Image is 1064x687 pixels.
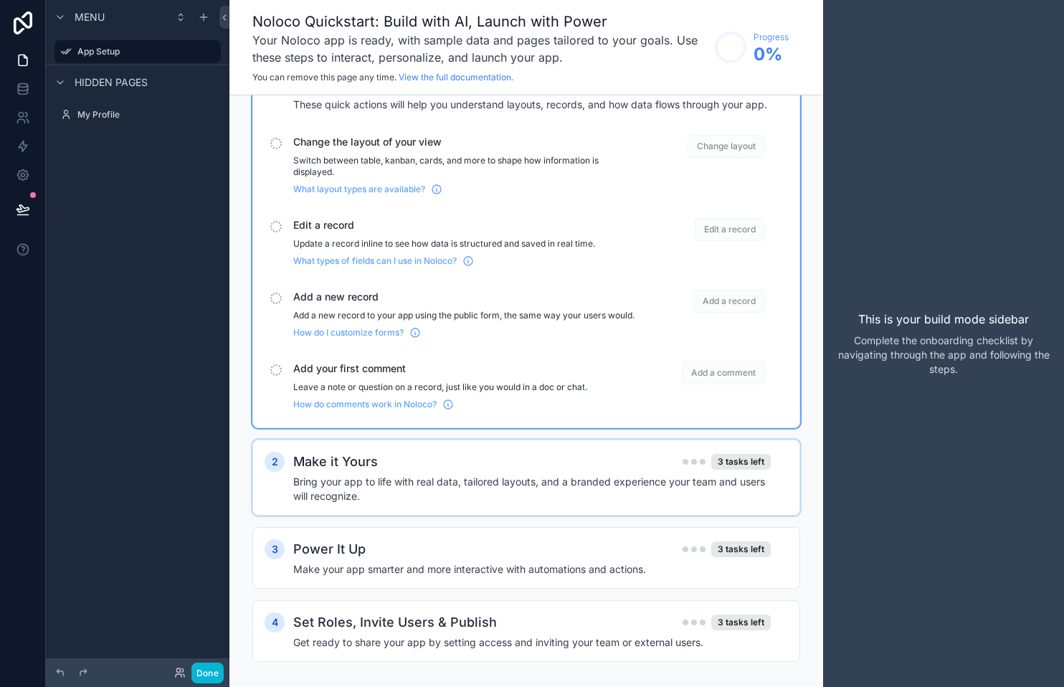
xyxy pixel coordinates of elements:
[835,333,1053,376] p: Complete the onboarding checklist by navigating through the app and following the steps.
[77,109,218,120] label: My Profile
[858,311,1029,328] p: This is your build mode sidebar
[75,10,105,24] span: Menu
[54,40,221,63] a: App Setup
[754,43,789,66] span: 0 %
[191,663,224,683] button: Done
[75,75,148,90] span: Hidden pages
[77,46,212,57] label: App Setup
[54,103,221,126] a: My Profile
[754,32,789,43] span: Progress
[252,72,396,82] span: You can remove this page any time.
[399,72,513,82] a: View the full documentation.
[252,11,708,32] h1: Noloco Quickstart: Build with AI, Launch with Power
[252,32,708,66] h3: Your Noloco app is ready, with sample data and pages tailored to your goals. Use these steps to i...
